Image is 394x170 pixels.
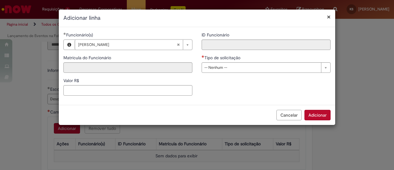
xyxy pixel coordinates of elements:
[63,85,192,96] input: Valor R$
[78,40,177,50] span: [PERSON_NAME]
[202,39,331,50] input: ID Funcionário
[202,55,204,58] span: Necessários
[75,40,192,50] a: [PERSON_NAME]Limpar campo Funcionário(s)
[202,32,231,38] span: Somente leitura - ID Funcionário
[63,32,66,35] span: Obrigatório Preenchido
[64,40,75,50] button: Funcionário(s), Visualizar este registro Clara Coelho Cavalcanti
[204,63,318,73] span: -- Nenhum --
[66,32,94,38] span: Necessários - Funcionário(s)
[63,55,112,60] span: Somente leitura - Matrícula do Funcionário
[276,110,302,120] button: Cancelar
[63,62,192,73] input: Matrícula do Funcionário
[63,14,331,22] h2: Adicionar linha
[204,55,242,60] span: Tipo de solicitação
[304,110,331,120] button: Adicionar
[174,40,183,50] abbr: Limpar campo Funcionário(s)
[63,78,80,83] span: Valor R$
[327,14,331,20] button: Fechar modal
